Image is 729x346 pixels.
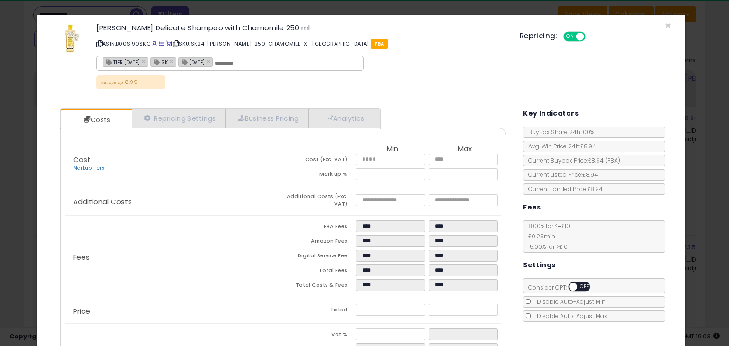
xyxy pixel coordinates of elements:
span: SK [151,58,168,66]
span: Disable Auto-Adjust Max [532,312,607,320]
a: BuyBox page [152,40,157,47]
a: Your listing only [166,40,171,47]
th: Min [356,145,429,154]
p: ASIN: B00S190SKO | SKU: SK24-[PERSON_NAME]-250-CHAMOMILE-X1-[GEOGRAPHIC_DATA] [96,36,505,51]
th: Max [429,145,501,154]
span: £8.94 [588,156,620,164]
span: 15.00 % for > £10 [523,243,568,251]
img: 41MzPxurQoL._SL60_.jpg [58,24,86,53]
span: Consider CPT: [523,283,603,291]
a: × [142,57,148,65]
h3: [PERSON_NAME] Delicate Shampoo with Chamomile 250 ml [96,24,505,31]
span: OFF [577,283,592,291]
td: Total Costs & Fees [283,279,356,294]
a: All offer listings [159,40,164,47]
span: TIER [DATE] [103,58,140,66]
span: Current Landed Price: £8.94 [523,185,603,193]
p: Price [65,308,283,315]
td: Additional Costs (Exc. VAT) [283,193,356,210]
td: Mark up % [283,168,356,183]
span: BuyBox Share 24h: 100% [523,128,594,136]
span: Current Listed Price: £8.94 [523,171,598,179]
td: Digital Service Fee [283,250,356,264]
span: Current Buybox Price: [523,156,620,164]
span: Avg. Win Price 24h: £8.94 [523,142,596,150]
p: Additional Costs [65,198,283,206]
p: Cost [65,156,283,172]
td: Total Fees [283,264,356,279]
td: Listed [283,304,356,319]
h5: Settings [523,259,555,271]
span: ON [564,33,576,41]
td: FBA Fees [283,220,356,235]
p: нагоре до 8.99 [96,75,165,89]
span: [DATE] [179,58,205,66]
td: Cost (Exc. VAT) [283,154,356,168]
span: × [665,19,671,33]
span: OFF [584,33,599,41]
h5: Repricing: [520,32,558,40]
p: Fees [65,254,283,261]
a: × [207,57,213,65]
a: Markup Tiers [73,164,104,172]
a: Business Pricing [226,109,309,128]
a: Repricing Settings [132,109,226,128]
a: × [170,57,176,65]
a: Analytics [309,109,379,128]
h5: Key Indicators [523,108,579,119]
span: £0.25 min [523,232,555,240]
span: FBA [371,39,388,49]
a: Costs [61,110,131,129]
span: 8.00 % for <= £10 [523,222,570,251]
span: ( FBA ) [605,156,620,164]
td: Vat % [283,328,356,343]
span: Disable Auto-Adjust Min [532,298,606,306]
h5: Fees [523,201,541,213]
td: Amazon Fees [283,235,356,250]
